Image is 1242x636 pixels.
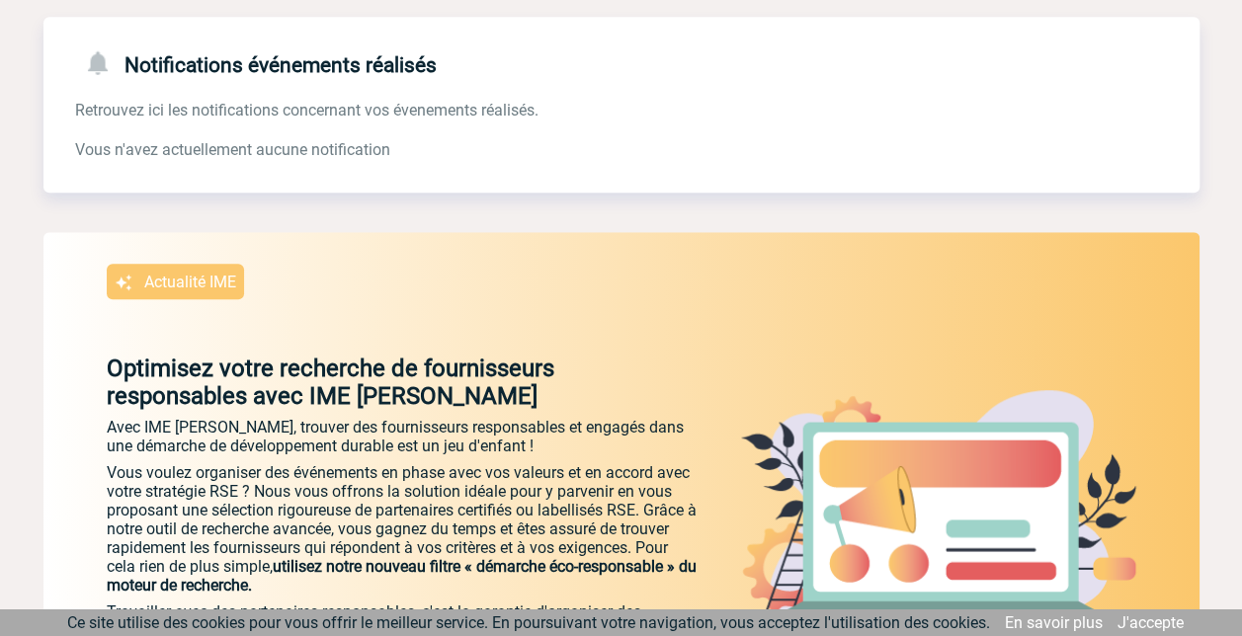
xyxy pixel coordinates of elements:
a: J'accepte [1118,613,1184,632]
span: Retrouvez ici les notifications concernant vos évenements réalisés. [75,101,538,119]
a: En savoir plus [1005,613,1103,632]
p: Avec IME [PERSON_NAME], trouver des fournisseurs responsables et engagés dans une démarche de dév... [107,418,700,455]
h4: Notifications événements réalisés [75,48,437,77]
p: Actualité IME [144,273,236,291]
img: notifications-24-px-g.png [83,48,124,77]
img: actu.png [741,390,1136,625]
span: Ce site utilise des cookies pour vous offrir le meilleur service. En poursuivant votre navigation... [67,613,990,632]
span: utilisez notre nouveau filtre « démarche éco-responsable » du moteur de recherche. [107,557,697,595]
p: Vous voulez organiser des événements en phase avec vos valeurs et en accord avec votre stratégie ... [107,463,700,595]
p: Optimisez votre recherche de fournisseurs responsables avec IME [PERSON_NAME] [43,355,700,410]
span: Vous n'avez actuellement aucune notification [75,140,390,159]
